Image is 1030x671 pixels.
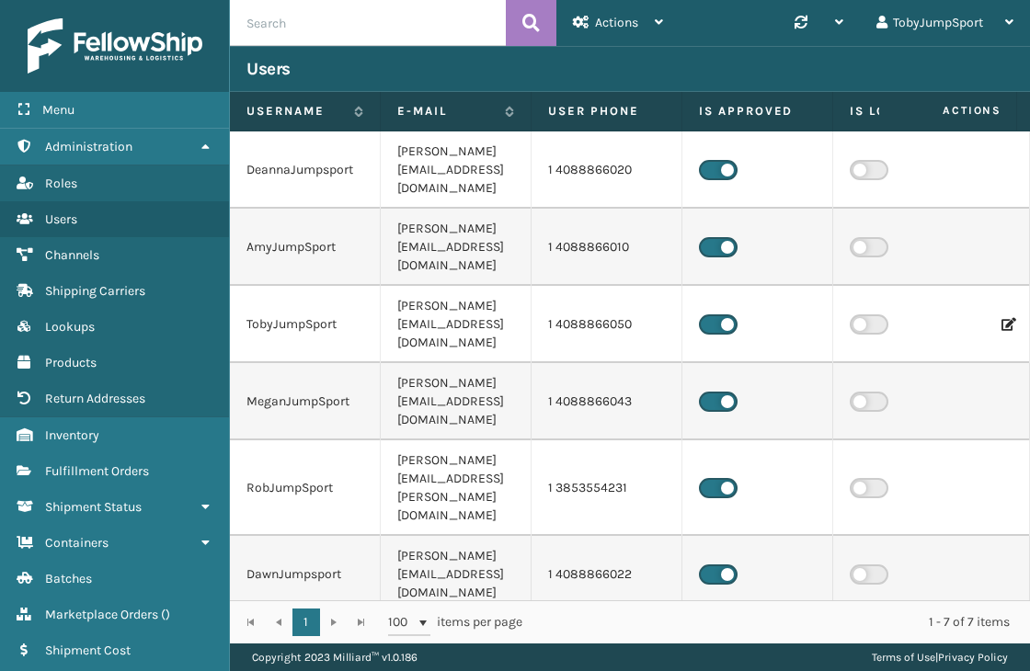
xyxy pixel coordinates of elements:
span: Channels [45,247,99,263]
td: 1 4088866020 [532,131,682,209]
span: Actions [595,15,638,30]
img: logo [28,18,202,74]
span: ( ) [161,607,170,622]
td: MeganJumpSport [230,363,381,440]
i: Edit [1001,318,1013,331]
td: DawnJumpsport [230,536,381,613]
h3: Users [246,58,291,80]
span: Administration [45,139,132,154]
span: Roles [45,176,77,191]
a: Terms of Use [872,651,935,664]
div: 1 - 7 of 7 items [548,613,1010,631]
td: [PERSON_NAME][EMAIL_ADDRESS][DOMAIN_NAME] [381,363,532,440]
a: 1 [292,608,320,636]
div: | [872,643,1008,671]
label: User phone [548,103,665,119]
span: Lookups [45,319,95,335]
a: Privacy Policy [938,651,1008,664]
td: [PERSON_NAME][EMAIL_ADDRESS][DOMAIN_NAME] [381,209,532,286]
span: Return Addresses [45,391,145,406]
span: Inventory [45,427,99,443]
span: Menu [42,102,74,118]
label: Is Approved [699,103,816,119]
td: RobJumpSport [230,440,381,536]
span: items per page [388,608,522,636]
td: 1 4088866010 [532,209,682,286]
span: 100 [388,613,416,631]
td: 1 4088866043 [532,363,682,440]
span: Fulfillment Orders [45,463,149,479]
span: Actions [885,96,1013,126]
span: Shipment Status [45,499,142,515]
span: Products [45,355,97,370]
span: Batches [45,571,92,586]
td: AmyJumpSport [230,209,381,286]
td: DeannaJumpsport [230,131,381,209]
p: Copyright 2023 Milliard™ v 1.0.186 [252,643,418,671]
label: Is Locked Out [850,103,967,119]
span: Containers [45,535,109,551]
td: [PERSON_NAME][EMAIL_ADDRESS][DOMAIN_NAME] [381,131,532,209]
td: 1 3853554231 [532,440,682,536]
label: Username [246,103,345,119]
span: Shipping Carriers [45,283,145,299]
td: [PERSON_NAME][EMAIL_ADDRESS][PERSON_NAME][DOMAIN_NAME] [381,440,532,536]
td: 1 4088866050 [532,286,682,363]
label: E-mail [397,103,496,119]
span: Marketplace Orders [45,607,158,622]
td: [PERSON_NAME][EMAIL_ADDRESS][DOMAIN_NAME] [381,286,532,363]
td: 1 4088866022 [532,536,682,613]
span: Users [45,211,77,227]
span: Shipment Cost [45,643,131,658]
td: [PERSON_NAME][EMAIL_ADDRESS][DOMAIN_NAME] [381,536,532,613]
td: TobyJumpSport [230,286,381,363]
